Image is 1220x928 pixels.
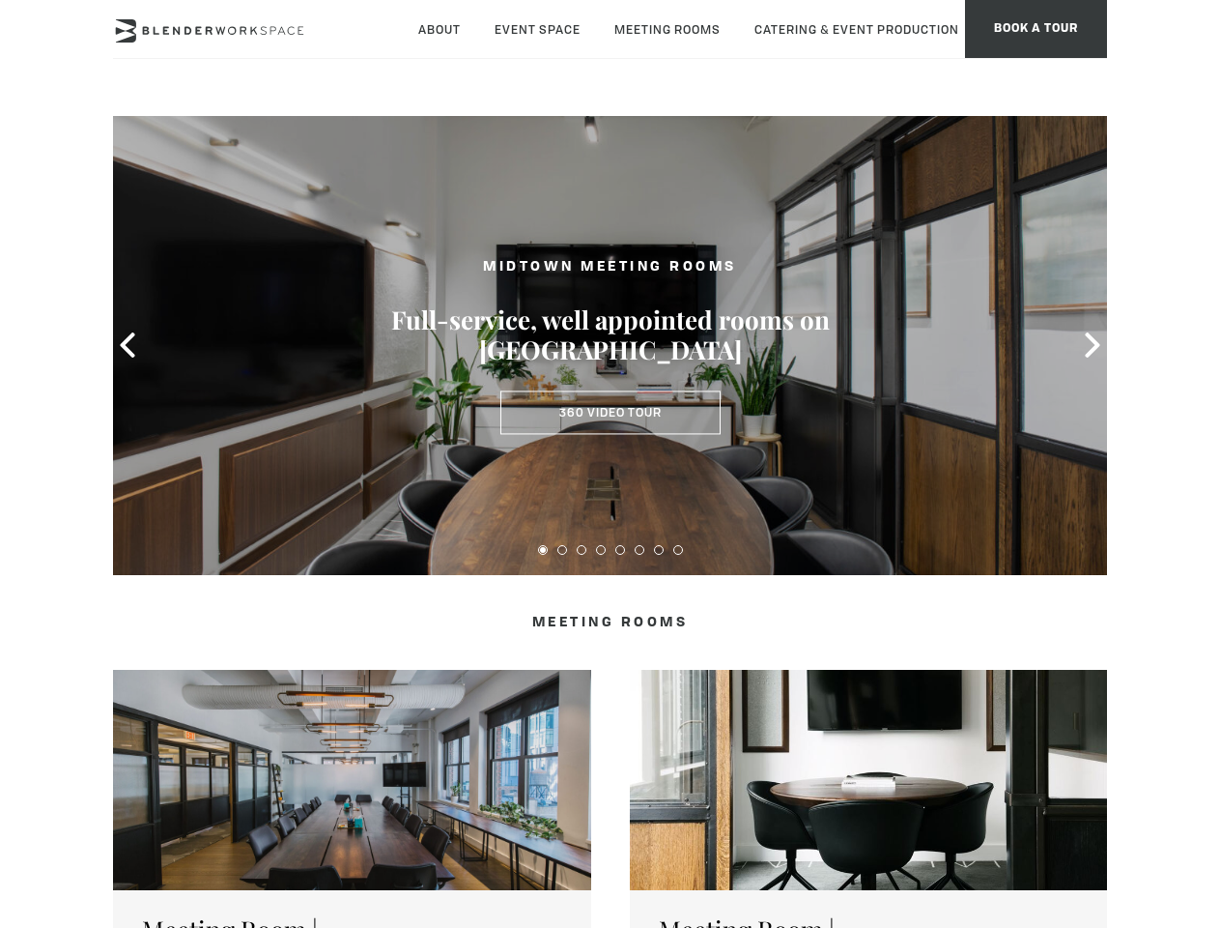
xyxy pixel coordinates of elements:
h3: Full-service, well appointed rooms on [GEOGRAPHIC_DATA] [388,305,833,365]
h2: MIDTOWN MEETING ROOMS [388,256,833,280]
a: 360 Video Tour [500,391,721,435]
h4: Meeting Rooms [210,614,1010,631]
iframe: Chat Widget [1123,835,1220,928]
